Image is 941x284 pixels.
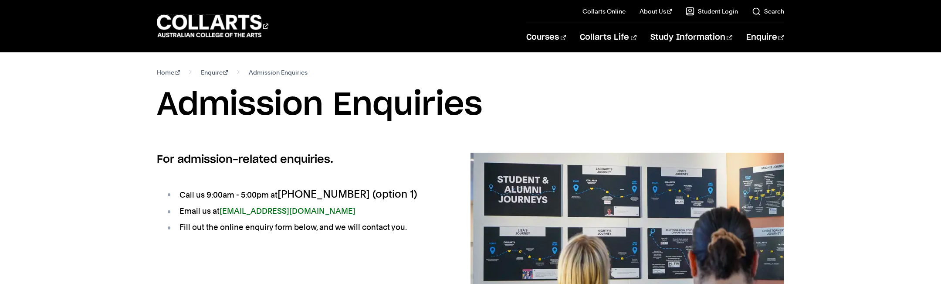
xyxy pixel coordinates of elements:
li: Email us at [166,205,443,217]
a: Courses [526,23,566,52]
a: [EMAIL_ADDRESS][DOMAIN_NAME] [220,206,355,216]
li: Call us 9:00am - 5:00pm at [166,188,443,201]
a: Home [157,66,180,79]
span: Admission Enquiries [249,66,308,79]
h1: Admission Enquiries [157,86,784,125]
a: Enquire [746,23,784,52]
a: Collarts Life [580,23,636,52]
a: Enquire [201,66,228,79]
a: Collarts Online [582,7,626,16]
span: [PHONE_NUMBER] (option 1) [278,188,417,200]
a: About Us [640,7,672,16]
div: Go to homepage [157,14,268,38]
a: Student Login [686,7,738,16]
a: Search [752,7,784,16]
li: Fill out the online enquiry form below, and we will contact you. [166,221,443,233]
h2: For admission-related enquiries. [157,153,443,167]
a: Study Information [650,23,732,52]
